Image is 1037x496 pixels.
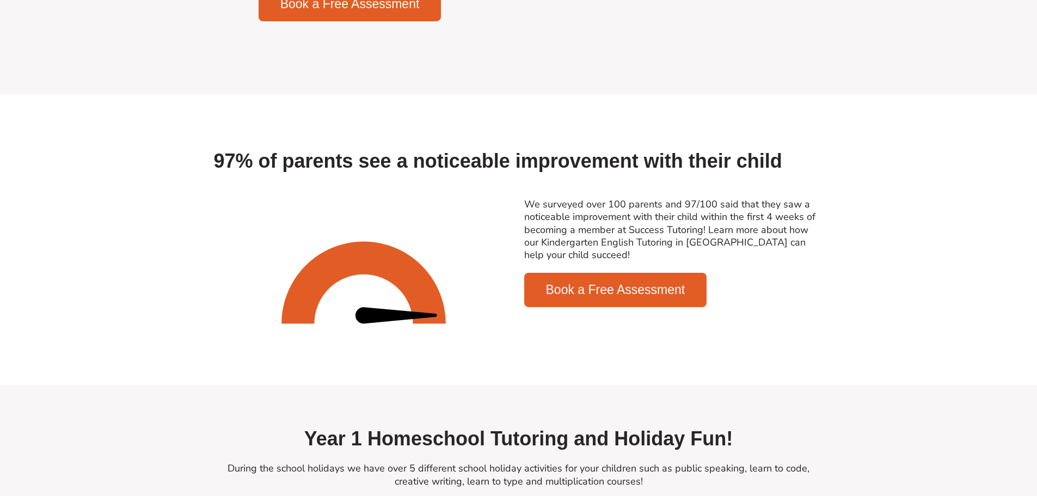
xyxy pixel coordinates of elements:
h2: Year 1 Homeschool Tutoring and Holiday Fun! [214,426,824,452]
iframe: Chat Widget [856,373,1037,496]
img: Untitled design-50 [279,198,448,367]
h2: 97% of parents see a noticeable improvement with their child [214,149,824,174]
span: Book a Free Assessment [546,284,685,296]
a: During the school holidays we have over 5 different school holiday activities for your children s... [228,462,809,487]
a: We surveyed over 100 parents and 97/100 said that they saw a noticeable improvement with their ch... [524,198,815,262]
a: Book a Free Assessment [524,273,707,307]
